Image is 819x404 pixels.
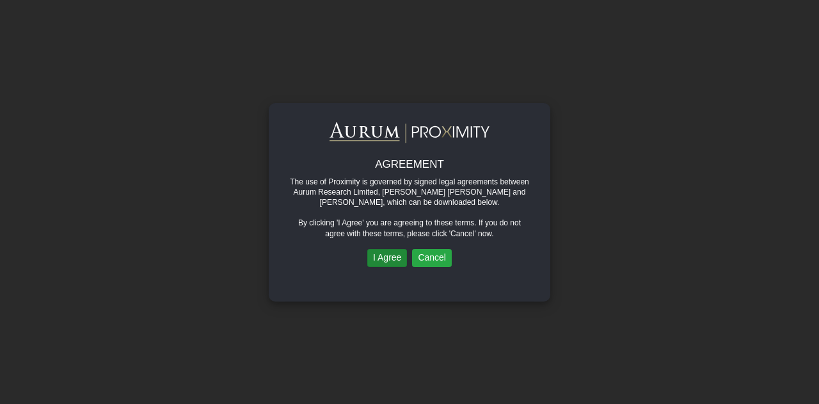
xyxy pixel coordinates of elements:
h3: AGREEMENT [288,159,531,172]
div: By clicking 'I Agree' you are agreeing to these terms. If you do not agree with these terms, plea... [288,218,531,239]
div: The use of Proximity is governed by signed legal agreements between Aurum Research Limited, [PERS... [288,177,531,208]
button: Cancel [412,249,452,267]
button: I Agree [367,249,407,267]
img: Aurum-Proximity%20white.svg [330,122,489,143]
